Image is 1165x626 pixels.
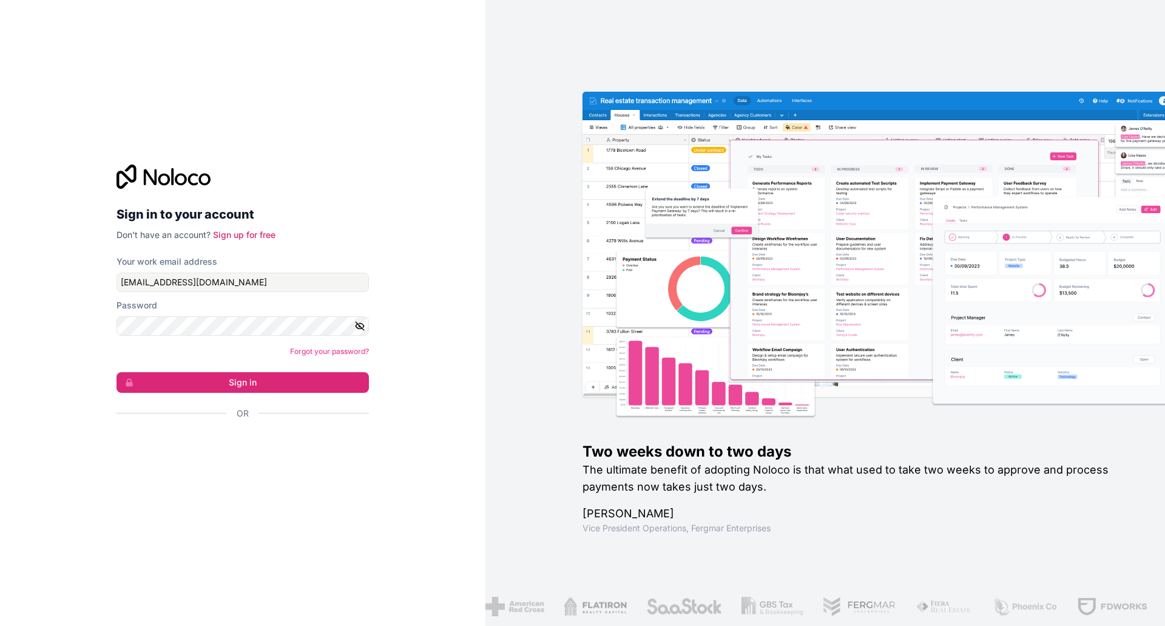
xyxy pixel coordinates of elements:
img: /assets/fergmar-CudnrXN5.png [822,597,896,616]
a: Sign up for free [213,230,275,240]
input: Email address [116,273,369,292]
img: /assets/flatiron-C8eUkumj.png [564,597,627,616]
input: Password [116,316,369,336]
img: /assets/phoenix-BREaitsQ.png [992,597,1058,616]
h2: Sign in to your account [116,203,369,225]
span: Or [237,407,249,420]
a: Forgot your password? [290,347,369,356]
span: Don't have an account? [116,230,211,240]
h2: The ultimate benefit of adopting Noloco is that what used to take two weeks to approve and proces... [582,461,1126,495]
img: /assets/saastock-C6Zbiodz.png [646,597,722,616]
img: /assets/gbstax-C-GtDUiK.png [741,597,803,616]
h1: Two weeks down to two days [582,442,1126,461]
iframe: Sign in with Google Button [110,433,365,460]
img: /assets/fiera-fwj2N5v4.png [916,597,973,616]
label: Your work email address [116,256,217,268]
label: Password [116,299,157,311]
button: Sign in [116,372,369,393]
h1: Vice President Operations , Fergmar Enterprises [582,522,1126,534]
img: /assets/american-red-cross-BAupjrZR.png [485,597,544,616]
img: /assets/fdworks-Bi04fVtw.png [1076,597,1147,616]
h1: [PERSON_NAME] [582,505,1126,522]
